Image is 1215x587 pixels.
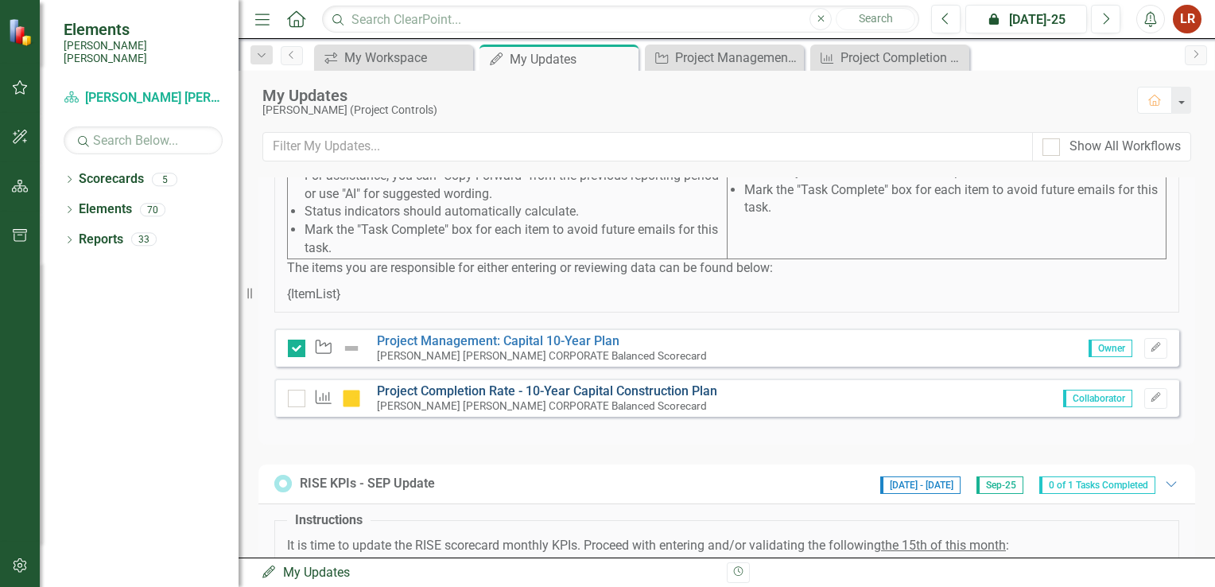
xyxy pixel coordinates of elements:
a: Project Completion Rate - 10-Year Capital Construction Plan [814,48,965,68]
p: It is time to update the RISE scorecard monthly KPIs. Proceed with entering and/or validating the... [287,537,1166,555]
button: LR [1173,5,1201,33]
img: Caution [342,389,361,408]
div: [DATE]-25 [971,10,1081,29]
div: 70 [140,203,165,216]
a: [PERSON_NAME] [PERSON_NAME] CORPORATE Balanced Scorecard [64,89,223,107]
legend: Instructions [287,511,371,530]
span: Search [859,12,893,25]
span: Elements [64,20,223,39]
a: My Workspace [318,48,469,68]
div: [PERSON_NAME] (Project Controls) [262,104,1121,116]
span: 0 of 1 Tasks Completed [1039,476,1155,494]
small: [PERSON_NAME] [PERSON_NAME] CORPORATE Balanced Scorecard [377,349,707,362]
li: Mark the "Task Complete" box for each item to avoid future emails for this task. [305,221,726,258]
div: My Updates [261,564,715,582]
img: ClearPoint Strategy [7,17,37,47]
span: [DATE] - [DATE] [880,476,961,494]
input: Search ClearPoint... [322,6,919,33]
div: Show All Workflows [1069,138,1181,156]
div: RISE KPIs - SEP Update [300,475,435,493]
button: [DATE]-25 [965,5,1087,33]
li: Mark the "Task Complete" box for each item to avoid future emails for this task. [744,181,1166,218]
span: the 15th of this month [881,538,1006,553]
div: Project Management: Capital 10-Year Plan [675,48,800,68]
li: Status indicators should automatically calculate. [305,203,726,221]
a: Project Management: Capital 10-Year Plan [377,333,619,348]
a: Elements [79,200,132,219]
img: Not Defined [342,339,361,358]
button: Search [836,8,915,30]
span: Collaborator [1063,390,1132,407]
li: For assistance, you can "Copy Forward" from the previous reporting period or use "AI" for suggest... [305,167,726,204]
span: Sep-25 [976,476,1023,494]
input: Filter My Updates... [262,132,1033,161]
a: Project Management: Capital 10-Year Plan [649,48,800,68]
div: My Updates [262,87,1121,104]
div: My Updates [510,49,635,69]
small: [PERSON_NAME] [PERSON_NAME] [64,39,223,65]
a: Project Completion Rate - 10-Year Capital Construction Plan [377,383,717,398]
span: Owner [1089,340,1132,357]
p: {ItemList} [287,286,1166,304]
a: Reports [79,231,123,249]
div: My Workspace [344,48,469,68]
div: 33 [131,233,157,247]
p: The items you are responsible for either entering or reviewing data can be found below: [287,259,1166,278]
div: Project Completion Rate - 10-Year Capital Construction Plan [840,48,965,68]
a: Scorecards [79,170,144,189]
input: Search Below... [64,126,223,154]
div: 5 [152,173,177,186]
small: [PERSON_NAME] [PERSON_NAME] CORPORATE Balanced Scorecard [377,399,707,412]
